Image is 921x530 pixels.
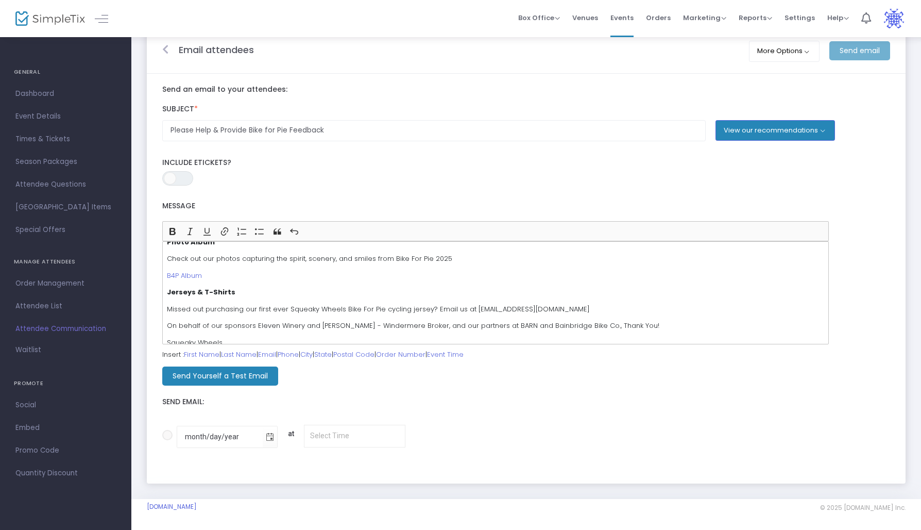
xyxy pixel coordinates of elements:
[304,425,405,447] input: Toggle calendarat
[179,43,254,57] m-panel-title: Email attendees
[15,178,116,191] span: Attendee Questions
[162,397,890,407] label: Send Email:
[15,345,41,355] span: Waitlist
[572,5,598,31] span: Venues
[15,155,116,169] span: Season Packages
[162,158,890,168] label: Include Etickets?
[162,241,829,344] div: Rich Text Editor, main
[15,277,116,290] span: Order Management
[14,373,117,394] h4: PROMOTE
[162,85,890,94] label: Send an email to your attendees:
[157,99,895,120] label: Subject
[15,421,116,435] span: Embed
[283,428,299,441] p: at
[820,504,906,512] span: © 2025 [DOMAIN_NAME] Inc.
[683,13,726,23] span: Marketing
[162,221,829,242] div: Editor toolbar
[314,350,332,359] a: State
[258,350,276,359] a: Email
[221,350,257,359] a: Last Name
[177,426,263,448] input: Toggle calendarat
[427,350,464,359] a: Event Time
[184,350,219,359] a: First Name
[147,503,197,511] a: [DOMAIN_NAME]
[263,427,277,448] button: Toggle calendar
[610,5,634,31] span: Events
[167,271,202,280] a: B4P Album
[167,237,215,247] strong: Photo Album
[15,300,116,313] span: Attendee List
[15,444,116,457] span: Promo Code
[167,287,235,297] strong: Jerseys & T-Shirts
[518,13,560,23] span: Box Office
[15,223,116,237] span: Special Offers
[15,201,116,214] span: [GEOGRAPHIC_DATA] Items
[162,196,829,217] label: Message
[376,350,425,359] a: Order Number
[333,350,374,359] a: Postal Code
[300,350,313,359] a: City
[827,13,849,23] span: Help
[15,110,116,123] span: Event Details
[162,94,890,472] form: Insert : | | | | | | | |
[167,304,824,314] p: Missed out purchasing our first ever Squeaky Wheels Bike For Pie cycling jersey? Email us at [EMA...
[646,5,671,31] span: Orders
[15,132,116,146] span: Times & Tickets
[167,338,824,348] p: Squeaky Wheels
[278,350,299,359] a: Phone
[739,13,772,23] span: Reports
[167,321,824,331] p: On behalf of our sponsors Eleven Winery and [PERSON_NAME] - Windermere Broker, and our partners a...
[14,62,117,82] h4: GENERAL
[784,5,815,31] span: Settings
[15,467,116,480] span: Quantity Discount
[15,399,116,412] span: Social
[15,322,116,336] span: Attendee Communication
[14,252,117,272] h4: MANAGE ATTENDEES
[715,120,835,141] button: View our recommendations
[15,87,116,101] span: Dashboard
[749,41,820,61] button: More Options
[167,254,824,264] p: Check out our photos capturing the spirit, scenery, and smiles from Bike For Pie 2025
[162,120,706,141] input: Enter Subject
[162,367,278,386] m-button: Send Yourself a Test Email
